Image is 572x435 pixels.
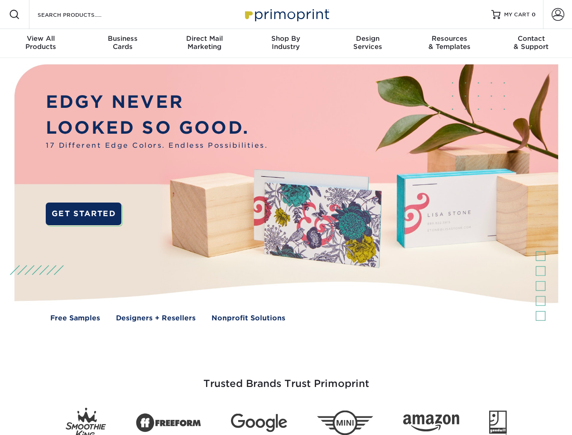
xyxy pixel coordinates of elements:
a: Nonprofit Solutions [211,313,285,324]
div: Cards [82,34,163,51]
a: Free Samples [50,313,100,324]
span: 0 [532,11,536,18]
div: Services [327,34,409,51]
div: & Templates [409,34,490,51]
p: EDGY NEVER [46,89,268,115]
input: SEARCH PRODUCTS..... [37,9,125,20]
p: LOOKED SO GOOD. [46,115,268,141]
img: Google [231,414,287,432]
span: Business [82,34,163,43]
a: DesignServices [327,29,409,58]
a: BusinessCards [82,29,163,58]
div: & Support [490,34,572,51]
img: Primoprint [241,5,332,24]
span: Direct Mail [163,34,245,43]
a: Contact& Support [490,29,572,58]
div: Industry [245,34,327,51]
a: GET STARTED [46,203,121,225]
h3: Trusted Brands Trust Primoprint [21,356,551,401]
a: Resources& Templates [409,29,490,58]
img: Amazon [403,415,459,432]
a: Direct MailMarketing [163,29,245,58]
span: Design [327,34,409,43]
span: Shop By [245,34,327,43]
span: MY CART [504,11,530,19]
img: Goodwill [489,411,507,435]
span: Resources [409,34,490,43]
a: Designers + Resellers [116,313,196,324]
div: Marketing [163,34,245,51]
span: 17 Different Edge Colors. Endless Possibilities. [46,140,268,151]
span: Contact [490,34,572,43]
a: Shop ByIndustry [245,29,327,58]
